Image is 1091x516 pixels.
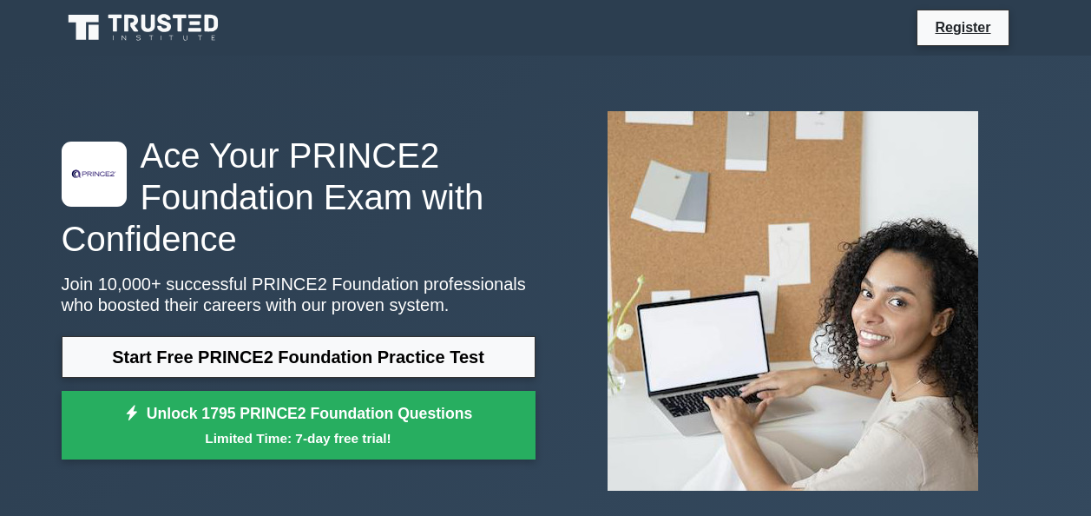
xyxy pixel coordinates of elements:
a: Start Free PRINCE2 Foundation Practice Test [62,336,536,378]
a: Unlock 1795 PRINCE2 Foundation QuestionsLimited Time: 7-day free trial! [62,391,536,460]
h1: Ace Your PRINCE2 Foundation Exam with Confidence [62,135,536,260]
p: Join 10,000+ successful PRINCE2 Foundation professionals who boosted their careers with our prove... [62,274,536,315]
small: Limited Time: 7-day free trial! [83,428,514,448]
a: Register [924,17,1001,38]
